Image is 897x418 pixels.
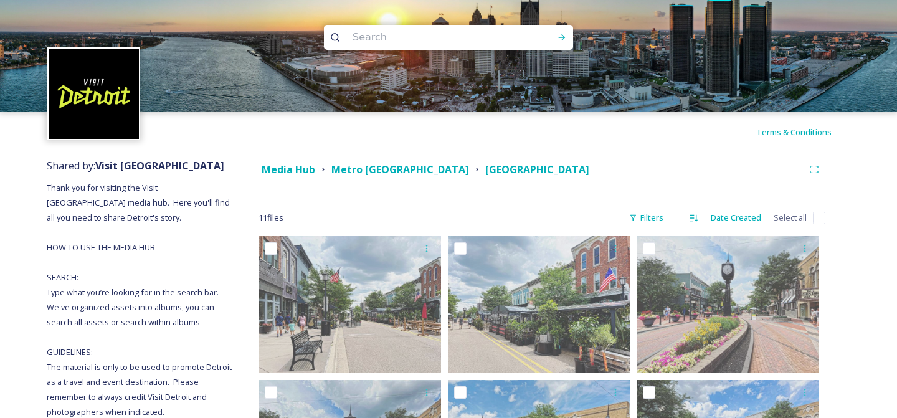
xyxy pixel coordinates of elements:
img: VISIT%20DETROIT%20LOGO%20-%20BLACK%20BACKGROUND.png [49,49,139,139]
div: Date Created [705,206,767,230]
span: Shared by: [47,159,224,173]
input: Search [346,24,517,51]
strong: Media Hub [262,163,315,176]
div: Filters [623,206,670,230]
span: Terms & Conditions [756,126,832,138]
img: 593cb9811a3d0bffa4b79d4e586d61e481d466d44de6d431349a660b75a4a9fc.jpg [259,236,441,373]
span: 11 file s [259,212,283,224]
img: 559cbda38f457e28410defe6a6feb5fce9477d81ca93134de72503b768a2e19e.jpg [448,236,630,373]
a: Terms & Conditions [756,125,850,140]
img: a82dbf5ccfed2039b201440f760e36f982ad242eacebcde8e9f2b36172cb9ea1.jpg [637,236,819,373]
span: Select all [774,212,807,224]
strong: Visit [GEOGRAPHIC_DATA] [95,159,224,173]
strong: Metro [GEOGRAPHIC_DATA] [331,163,469,176]
strong: [GEOGRAPHIC_DATA] [485,163,589,176]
